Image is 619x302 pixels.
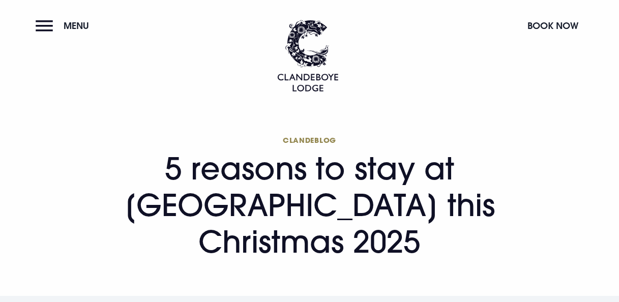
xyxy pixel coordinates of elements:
[64,20,89,32] span: Menu
[522,15,583,37] button: Book Now
[113,135,506,260] h1: 5 reasons to stay at [GEOGRAPHIC_DATA] this Christmas 2025
[36,15,94,37] button: Menu
[113,135,506,145] span: Clandeblog
[277,20,338,92] img: Clandeboye Lodge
